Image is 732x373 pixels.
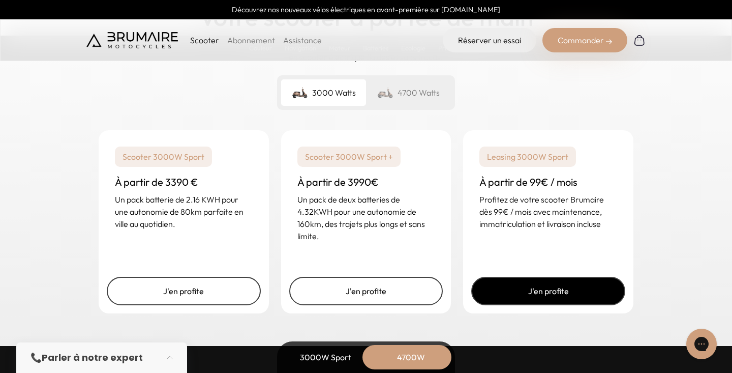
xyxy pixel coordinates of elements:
[285,345,366,369] div: 3000W Sport
[86,32,178,48] img: Brumaire Motocycles
[190,34,219,46] p: Scooter
[297,147,401,167] p: Scooter 3000W Sport +
[297,175,435,189] h3: À partir de 3990€
[115,193,253,230] p: Un pack batterie de 2.16 KWH pour une autonomie de 80km parfaite en ville au quotidien.
[227,35,275,45] a: Abonnement
[443,28,536,52] a: Réserver un essai
[479,147,576,167] p: Leasing 3000W Sport
[370,345,451,369] div: 4700W
[606,39,612,45] img: right-arrow-2.png
[471,277,625,305] a: J'en profite
[115,175,253,189] h3: À partir de 3390 €
[366,79,451,106] div: 4700 Watts
[633,34,646,46] img: Panier
[289,277,443,305] a: J'en profite
[542,28,627,52] div: Commander
[281,79,366,106] div: 3000 Watts
[107,277,261,305] a: J'en profite
[297,193,435,242] p: Un pack de deux batteries de 4.32KWH pour une autonomie de 160km, des trajets plus longs et sans ...
[479,193,617,230] p: Profitez de votre scooter Brumaire dès 99€ / mois avec maintenance, immatriculation et livraison ...
[283,35,322,45] a: Assistance
[115,147,212,167] p: Scooter 3000W Sport
[681,325,722,363] iframe: Gorgias live chat messenger
[479,175,617,189] h3: À partir de 99€ / mois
